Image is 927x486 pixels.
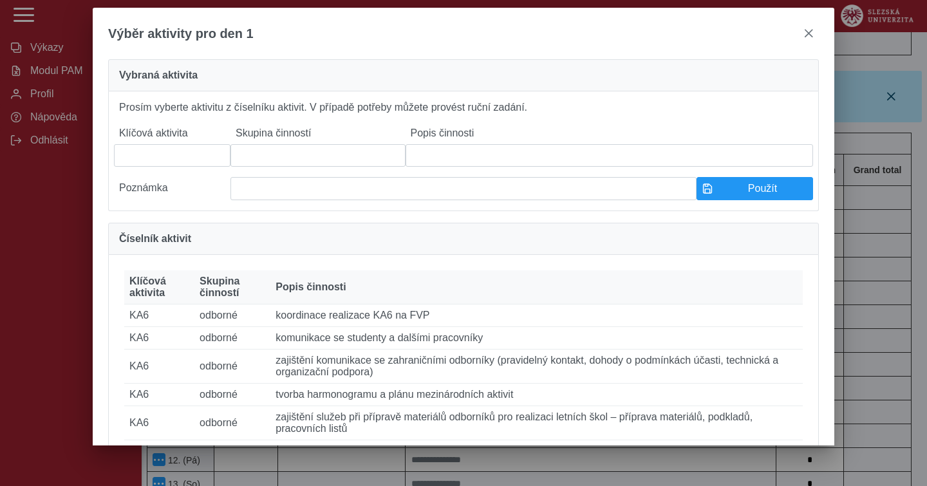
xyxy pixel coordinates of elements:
td: odborné [194,327,270,350]
td: odborné [194,406,270,440]
td: odborné [194,350,270,384]
label: Klíčová aktivita [114,122,230,144]
span: Vybraná aktivita [119,70,198,80]
label: Popis činnosti [406,122,813,144]
td: zajištění služeb při přípravě materiálů odborníků pro realizaci letních škol – příprava materiálů... [270,406,803,440]
td: komunikace se studenty a dalšími pracovníky [270,327,803,350]
td: zajištění komunikace se zahraničními odborníky (pravidelný kontakt, dohody o podmínkách účasti, t... [270,350,803,384]
label: Skupina činností [230,122,406,144]
td: KA6 [124,384,194,406]
td: KA6 [124,440,194,463]
button: close [798,23,819,44]
span: Výběr aktivity pro den 1 [108,26,254,41]
td: odborné [194,384,270,406]
label: Poznámka [114,177,230,200]
td: odborné [194,304,270,327]
td: zajištění propagace letních škol (propagační materiály, web, sociální sítě, komunikace se studenty) [270,440,803,463]
button: Použít [697,177,813,200]
div: Prosím vyberte aktivitu z číselníku aktivit. V případě potřeby můžete provést ruční zadání. [108,91,819,211]
span: Klíčová aktivita [129,276,189,299]
td: KA6 [124,406,194,440]
td: tvorba harmonogramu a plánu mezinárodních aktivit [270,384,803,406]
span: Skupina činností [200,276,265,299]
span: Popis činnosti [276,281,346,293]
span: Použít [718,183,807,194]
td: koordinace realizace KA6 na FVP [270,304,803,327]
td: KA6 [124,327,194,350]
td: KA6 [124,304,194,327]
td: KA6 [124,350,194,384]
span: Číselník aktivit [119,234,191,244]
td: odborné [194,440,270,463]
